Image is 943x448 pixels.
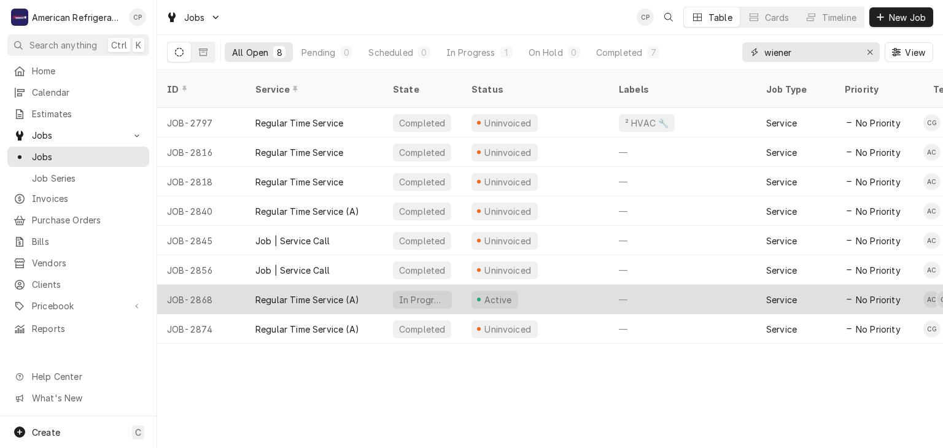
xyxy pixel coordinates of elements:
[398,205,446,218] div: Completed
[7,366,149,387] a: Go to Help Center
[923,203,941,220] div: Alvaro Cuenca's Avatar
[32,370,142,383] span: Help Center
[637,9,654,26] div: CP
[32,278,143,291] span: Clients
[923,232,941,249] div: AC
[255,234,330,247] div: Job | Service Call
[157,285,246,314] div: JOB-2868
[856,205,901,218] span: No Priority
[923,320,941,338] div: Carlos Garcia's Avatar
[923,320,941,338] div: CG
[157,314,246,344] div: JOB-2874
[923,261,941,279] div: Alvaro Cuenca's Avatar
[32,322,143,335] span: Reports
[398,293,447,306] div: In Progress
[650,46,657,59] div: 7
[765,11,790,24] div: Cards
[7,147,149,167] a: Jobs
[766,176,797,188] div: Service
[609,314,756,344] div: —
[7,168,149,188] a: Job Series
[923,173,941,190] div: AC
[7,188,149,209] a: Invoices
[184,11,205,24] span: Jobs
[32,150,143,163] span: Jobs
[822,11,856,24] div: Timeline
[483,234,533,247] div: Uninvoiced
[766,117,797,129] div: Service
[766,293,797,306] div: Service
[129,9,146,26] div: Cordel Pyle's Avatar
[157,167,246,196] div: JOB-2818
[393,83,452,96] div: State
[255,83,371,96] div: Service
[7,210,149,230] a: Purchase Orders
[471,83,597,96] div: Status
[398,323,446,336] div: Completed
[343,46,350,59] div: 0
[529,46,563,59] div: On Hold
[766,323,797,336] div: Service
[32,172,143,185] span: Job Series
[32,427,60,438] span: Create
[32,129,125,142] span: Jobs
[255,293,359,306] div: Regular Time Service (A)
[7,82,149,102] a: Calendar
[157,137,246,167] div: JOB-2816
[398,234,446,247] div: Completed
[276,46,283,59] div: 8
[766,146,797,159] div: Service
[570,46,578,59] div: 0
[398,117,446,129] div: Completed
[483,323,533,336] div: Uninvoiced
[32,392,142,404] span: What's New
[301,46,335,59] div: Pending
[923,232,941,249] div: Alvaro Cuenca's Avatar
[157,255,246,285] div: JOB-2856
[923,261,941,279] div: AC
[398,146,446,159] div: Completed
[255,205,359,218] div: Regular Time Service (A)
[32,86,143,99] span: Calendar
[923,114,941,131] div: Carlos Garcia's Avatar
[856,234,901,247] span: No Priority
[157,196,246,226] div: JOB-2840
[483,293,513,306] div: Active
[856,264,901,277] span: No Priority
[136,39,141,52] span: K
[29,39,97,52] span: Search anything
[32,214,143,226] span: Purchase Orders
[368,46,413,59] div: Scheduled
[856,146,901,159] span: No Priority
[161,7,226,28] a: Go to Jobs
[860,42,880,62] button: Erase input
[7,319,149,339] a: Reports
[7,274,149,295] a: Clients
[7,104,149,124] a: Estimates
[885,42,933,62] button: View
[923,144,941,161] div: AC
[129,9,146,26] div: CP
[7,61,149,81] a: Home
[609,226,756,255] div: —
[766,83,825,96] div: Job Type
[503,46,510,59] div: 1
[32,107,143,120] span: Estimates
[923,173,941,190] div: Alvaro Cuenca's Avatar
[856,117,901,129] span: No Priority
[255,117,343,129] div: Regular Time Service
[708,11,732,24] div: Table
[856,293,901,306] span: No Priority
[869,7,933,27] button: New Job
[7,296,149,316] a: Go to Pricebook
[7,125,149,145] a: Go to Jobs
[7,253,149,273] a: Vendors
[609,196,756,226] div: —
[7,231,149,252] a: Bills
[766,264,797,277] div: Service
[887,11,928,24] span: New Job
[11,9,28,26] div: A
[157,108,246,137] div: JOB-2797
[32,192,143,205] span: Invoices
[624,117,670,129] div: ² HVAC 🔧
